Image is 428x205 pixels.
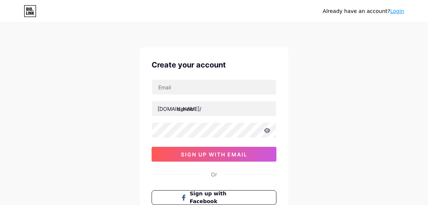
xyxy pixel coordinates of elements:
[152,190,276,205] button: Sign up with Facebook
[152,147,276,162] button: sign up with email
[152,59,276,70] div: Create your account
[152,80,276,95] input: Email
[323,7,404,15] div: Already have an account?
[158,105,201,113] div: [DOMAIN_NAME]/
[181,151,247,158] span: sign up with email
[390,8,404,14] a: Login
[152,101,276,116] input: username
[211,171,217,178] div: Or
